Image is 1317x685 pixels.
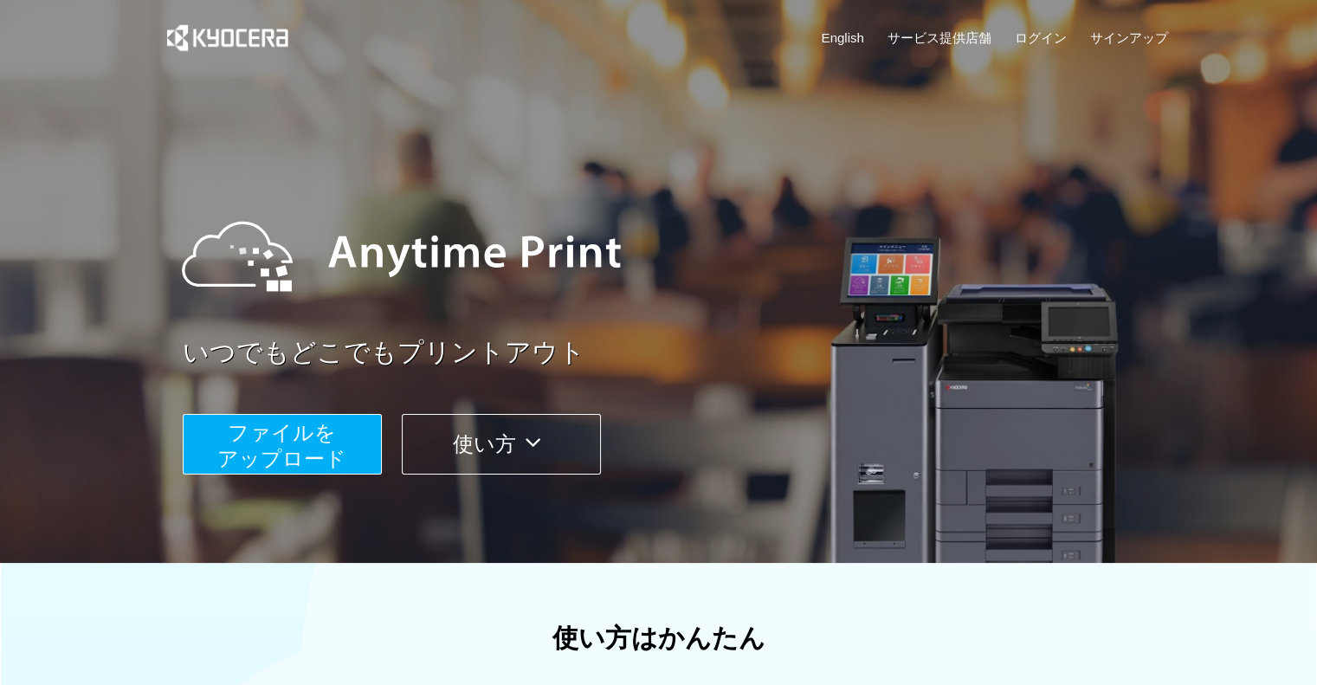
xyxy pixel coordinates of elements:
[183,414,382,475] button: ファイルを​​アップロード
[402,414,601,475] button: 使い方
[1089,29,1167,47] a: サインアップ
[1015,29,1067,47] a: ログイン
[888,29,991,47] a: サービス提供店舗
[217,421,346,470] span: ファイルを ​​アップロード
[183,334,1178,372] a: いつでもどこでもプリントアウト
[822,29,864,47] a: English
